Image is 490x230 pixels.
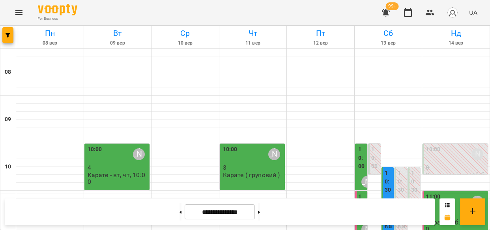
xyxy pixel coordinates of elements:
p: 4 [88,164,148,171]
div: Киричко Тарас [361,176,373,188]
label: 11:00 [426,193,440,201]
h6: 08 [5,68,11,77]
h6: Сб [356,27,421,39]
h6: 08 вер [17,39,82,47]
label: 10:00 [371,145,379,171]
h6: 13 вер [356,39,421,47]
p: Карате груповий(сб і нд) 10.00 [426,172,486,185]
img: avatar_s.png [447,7,458,18]
p: 0 [426,164,486,171]
label: 10:00 [88,145,102,154]
span: 99+ [386,2,399,10]
button: Menu [9,3,28,22]
img: Voopty Logo [38,4,77,15]
label: 11:00 [358,193,366,218]
label: 10:00 [223,145,238,154]
h6: 10 [5,163,11,171]
label: 10:30 [411,169,419,194]
p: 3 [223,164,284,171]
h6: Пн [17,27,82,39]
label: 10:00 [358,145,366,171]
div: Мамішев Еміль [133,148,145,160]
p: Карате ( груповий ) [223,172,280,178]
div: Мамішев Еміль [268,148,280,160]
span: For Business [38,16,77,21]
label: 10:30 [398,169,406,194]
span: UA [469,8,477,17]
h6: Нд [423,27,488,39]
h6: 10 вер [153,39,218,47]
label: 10:00 [426,145,440,154]
div: Киричко Тарас [471,148,483,160]
h6: 11 вер [221,39,286,47]
button: UA [466,5,481,20]
h6: 09 [5,115,11,124]
h6: Чт [221,27,286,39]
h6: Вт [85,27,150,39]
p: Карате - вт, чт, 10:00 [88,172,148,185]
label: 10:30 [385,169,393,194]
h6: Пт [288,27,353,39]
h6: 14 вер [423,39,488,47]
h6: 09 вер [85,39,150,47]
h6: 12 вер [288,39,353,47]
h6: Ср [153,27,218,39]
